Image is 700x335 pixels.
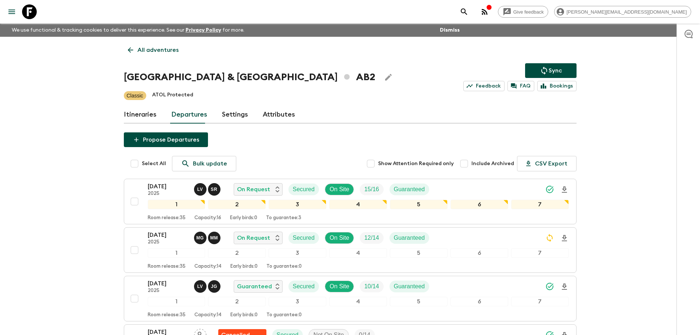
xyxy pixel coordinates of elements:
[9,24,247,37] p: We use functional & tracking cookies to deliver this experience. See our for more.
[381,70,396,85] button: Edit Adventure Title
[237,282,272,291] p: Guaranteed
[560,185,569,194] svg: Download Onboarding
[450,200,508,209] div: 6
[329,248,387,258] div: 4
[210,235,218,241] p: M M
[269,248,326,258] div: 3
[525,63,577,78] button: Sync adventure departures to the booking engine
[364,282,379,291] p: 10 / 14
[390,200,448,209] div: 5
[325,183,354,195] div: On Site
[293,282,315,291] p: Secured
[554,6,691,18] div: [PERSON_NAME][EMAIL_ADDRESS][DOMAIN_NAME]
[511,248,569,258] div: 7
[511,200,569,209] div: 7
[208,200,266,209] div: 2
[450,297,508,306] div: 6
[360,281,383,292] div: Trip Fill
[263,106,295,124] a: Attributes
[394,282,425,291] p: Guaranteed
[148,288,188,294] p: 2025
[194,183,222,196] button: LVSR
[186,28,221,33] a: Privacy Policy
[124,179,577,224] button: [DATE]2025Lucas Valentim, Sol RodriguezOn RequestSecuredOn SiteTrip FillGuaranteed1234567Room rel...
[450,248,508,258] div: 6
[237,185,270,194] p: On Request
[230,264,258,270] p: Early birds: 0
[560,282,569,291] svg: Download Onboarding
[148,231,188,239] p: [DATE]
[394,185,425,194] p: Guaranteed
[364,185,379,194] p: 15 / 16
[330,185,349,194] p: On Site
[148,182,188,191] p: [DATE]
[127,92,143,99] p: Classic
[463,81,505,91] a: Feedback
[390,297,448,306] div: 5
[124,106,157,124] a: Itineraries
[288,183,319,195] div: Secured
[329,297,387,306] div: 4
[194,232,222,244] button: MGMM
[549,66,562,75] p: Sync
[507,81,534,91] a: FAQ
[148,200,205,209] div: 1
[148,264,186,270] p: Room release: 35
[364,234,379,242] p: 12 / 14
[194,282,222,288] span: Lucas Valentim, Jessica Giachello
[329,200,387,209] div: 4
[124,43,183,57] a: All adventures
[517,156,577,171] button: CSV Export
[378,160,454,167] span: Show Attention Required only
[293,234,315,242] p: Secured
[194,215,221,221] p: Capacity: 16
[509,9,548,15] span: Give feedback
[148,312,186,318] p: Room release: 35
[511,297,569,306] div: 7
[266,264,302,270] p: To guarantee: 0
[293,185,315,194] p: Secured
[4,4,19,19] button: menu
[211,284,217,289] p: J G
[148,297,205,306] div: 1
[457,4,471,19] button: search adventures
[194,234,222,240] span: Marcella Granatiere, Matias Molina
[124,227,577,273] button: [DATE]2025Marcella Granatiere, Matias MolinaOn RequestSecuredOn SiteTrip FillGuaranteed1234567Roo...
[124,70,375,85] h1: [GEOGRAPHIC_DATA] & [GEOGRAPHIC_DATA] AB2
[288,281,319,292] div: Secured
[563,9,691,15] span: [PERSON_NAME][EMAIL_ADDRESS][DOMAIN_NAME]
[208,248,266,258] div: 2
[148,191,188,197] p: 2025
[545,185,554,194] svg: Synced Successfully
[222,106,248,124] a: Settings
[194,185,222,191] span: Lucas Valentim, Sol Rodriguez
[545,234,554,242] svg: Sync Required - Changes detected
[498,6,548,18] a: Give feedback
[560,234,569,243] svg: Download Onboarding
[171,106,207,124] a: Departures
[194,312,222,318] p: Capacity: 14
[269,297,326,306] div: 3
[266,215,301,221] p: To guarantee: 3
[142,160,166,167] span: Select All
[148,239,188,245] p: 2025
[208,297,266,306] div: 2
[137,46,179,54] p: All adventures
[194,264,222,270] p: Capacity: 14
[288,232,319,244] div: Secured
[438,25,462,35] button: Dismiss
[124,132,208,147] button: Propose Departures
[193,159,227,168] p: Bulk update
[197,284,203,289] p: L V
[325,281,354,292] div: On Site
[172,156,236,171] a: Bulk update
[330,234,349,242] p: On Site
[197,186,203,192] p: L V
[325,232,354,244] div: On Site
[360,232,383,244] div: Trip Fill
[269,200,326,209] div: 3
[390,248,448,258] div: 5
[394,234,425,242] p: Guaranteed
[196,235,204,241] p: M G
[545,282,554,291] svg: Synced Successfully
